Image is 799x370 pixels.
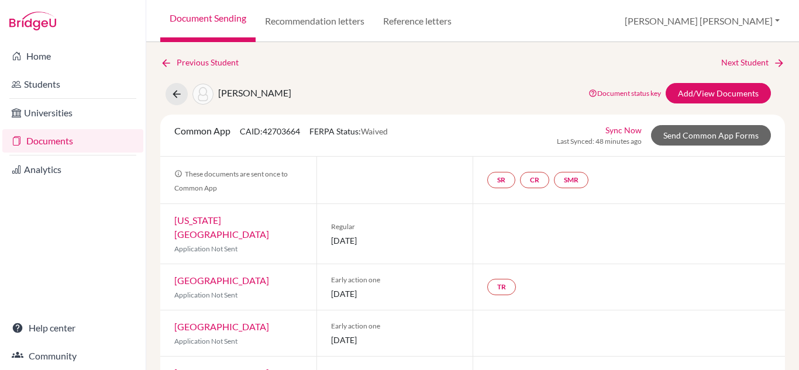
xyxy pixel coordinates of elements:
[174,275,269,286] a: [GEOGRAPHIC_DATA]
[174,170,288,192] span: These documents are sent once to Common App
[2,129,143,153] a: Documents
[361,126,388,136] span: Waived
[554,172,588,188] a: SMR
[174,215,269,240] a: [US_STATE][GEOGRAPHIC_DATA]
[2,158,143,181] a: Analytics
[174,291,237,299] span: Application Not Sent
[2,44,143,68] a: Home
[2,101,143,125] a: Universities
[174,337,237,345] span: Application Not Sent
[487,172,515,188] a: SR
[2,344,143,368] a: Community
[331,234,459,247] span: [DATE]
[619,10,785,32] button: [PERSON_NAME] [PERSON_NAME]
[331,334,459,346] span: [DATE]
[487,279,516,295] a: TR
[9,12,56,30] img: Bridge-U
[520,172,549,188] a: CR
[174,321,269,332] a: [GEOGRAPHIC_DATA]
[2,316,143,340] a: Help center
[721,56,785,69] a: Next Student
[651,125,771,146] a: Send Common App Forms
[218,87,291,98] span: [PERSON_NAME]
[605,124,642,136] a: Sync Now
[588,89,661,98] a: Document status key
[240,126,300,136] span: CAID: 42703664
[2,72,143,96] a: Students
[331,275,459,285] span: Early action one
[557,136,642,147] span: Last Synced: 48 minutes ago
[309,126,388,136] span: FERPA Status:
[160,56,248,69] a: Previous Student
[331,288,459,300] span: [DATE]
[666,83,771,103] a: Add/View Documents
[331,321,459,331] span: Early action one
[174,244,237,253] span: Application Not Sent
[331,222,459,232] span: Regular
[174,125,230,136] span: Common App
